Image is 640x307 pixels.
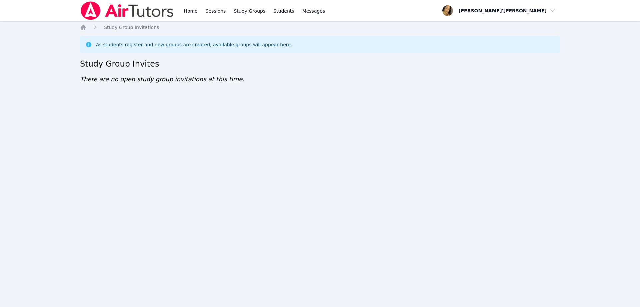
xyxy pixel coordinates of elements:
[96,41,292,48] div: As students register and new groups are created, available groups will appear here.
[80,1,174,20] img: Air Tutors
[302,8,325,14] span: Messages
[80,24,560,31] nav: Breadcrumb
[80,59,560,69] h2: Study Group Invites
[104,24,159,31] a: Study Group Invitations
[104,25,159,30] span: Study Group Invitations
[80,76,244,83] span: There are no open study group invitations at this time.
